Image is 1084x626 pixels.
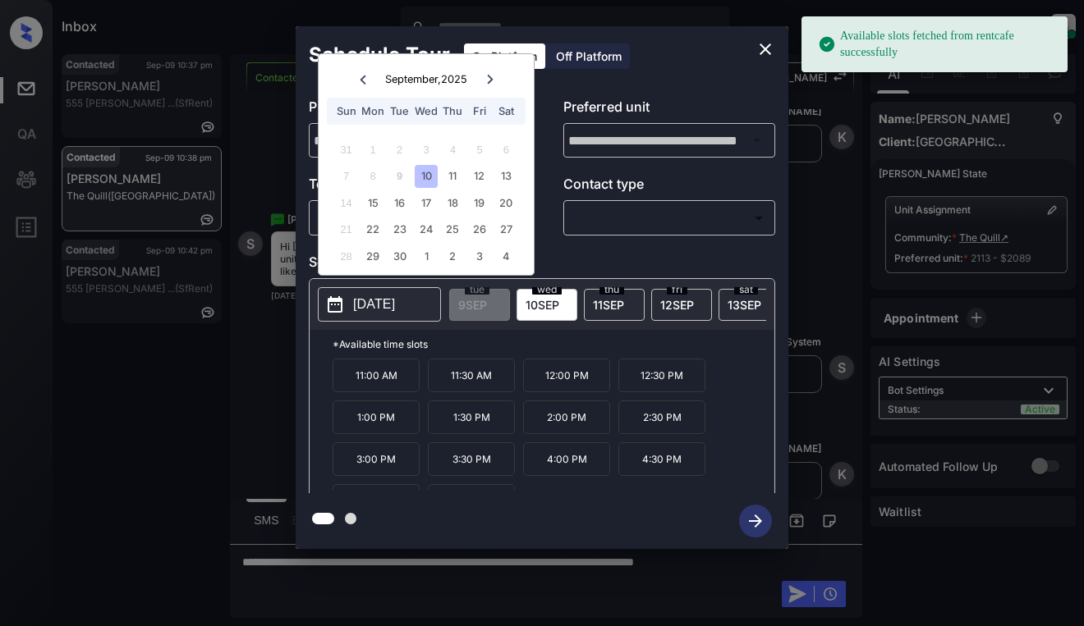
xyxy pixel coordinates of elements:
p: 11:30 AM [428,359,515,392]
p: 5:30 PM [428,484,515,518]
span: 11 SEP [593,298,624,312]
div: Choose Saturday, September 20th, 2025 [495,192,517,214]
p: Tour type [309,174,521,200]
div: Not available Saturday, September 6th, 2025 [495,139,517,161]
div: Choose Friday, October 3rd, 2025 [468,245,490,267]
div: date-select [584,289,645,321]
div: Not available Sunday, September 21st, 2025 [335,218,357,240]
div: Choose Friday, September 19th, 2025 [468,192,490,214]
span: 13 SEP [728,298,761,312]
div: Not available Friday, September 5th, 2025 [468,139,490,161]
h2: Schedule Tour [296,26,463,84]
div: Sat [495,100,517,122]
div: Choose Wednesday, September 17th, 2025 [415,192,437,214]
div: Choose Saturday, October 4th, 2025 [495,245,517,267]
div: Not available Thursday, September 4th, 2025 [442,139,464,161]
div: Wed [415,100,437,122]
div: Tue [388,100,411,122]
p: Select slot [309,252,775,278]
p: 12:30 PM [618,359,705,392]
div: In Person [313,204,517,231]
div: Not available Wednesday, September 3rd, 2025 [415,139,437,161]
div: Choose Wednesday, October 1st, 2025 [415,245,437,267]
div: Choose Tuesday, September 23rd, 2025 [388,218,411,240]
span: sat [734,285,758,295]
p: 3:30 PM [428,442,515,476]
div: date-select [517,289,577,321]
div: Not available Tuesday, September 9th, 2025 [388,165,411,187]
div: Choose Wednesday, September 10th, 2025 [415,165,437,187]
p: 4:30 PM [618,442,705,476]
p: Preferred unit [563,97,776,123]
div: Choose Thursday, September 18th, 2025 [442,192,464,214]
div: Choose Friday, September 12th, 2025 [468,165,490,187]
div: Choose Saturday, September 27th, 2025 [495,218,517,240]
span: thu [599,285,624,295]
div: Choose Monday, September 29th, 2025 [361,245,384,267]
div: date-select [651,289,712,321]
div: Choose Tuesday, September 30th, 2025 [388,245,411,267]
div: Choose Thursday, October 2nd, 2025 [442,245,464,267]
div: Not available Tuesday, September 2nd, 2025 [388,139,411,161]
button: close [749,33,782,66]
button: btn-next [729,500,782,542]
p: Contact type [563,174,776,200]
div: Not available Sunday, August 31st, 2025 [335,139,357,161]
span: 10 SEP [526,298,559,312]
div: Not available Monday, September 8th, 2025 [361,165,384,187]
div: On Platform [464,43,545,69]
div: Choose Monday, September 15th, 2025 [361,192,384,214]
div: Choose Monday, September 22nd, 2025 [361,218,384,240]
div: Not available Sunday, September 28th, 2025 [335,245,357,267]
div: month 2025-09 [324,136,528,269]
span: fri [667,285,687,295]
div: Off Platform [548,43,630,69]
div: Not available Monday, September 1st, 2025 [361,139,384,161]
div: Choose Tuesday, September 16th, 2025 [388,192,411,214]
p: 2:30 PM [618,400,705,434]
div: Sun [335,100,357,122]
div: Mon [361,100,384,122]
span: wed [532,285,562,295]
p: 1:30 PM [428,400,515,434]
div: September , 2025 [385,73,467,85]
p: 5:00 PM [333,484,420,518]
p: 4:00 PM [523,442,610,476]
p: 3:00 PM [333,442,420,476]
p: 11:00 AM [333,359,420,392]
p: 1:00 PM [333,400,420,434]
p: 12:00 PM [523,359,610,392]
div: Choose Thursday, September 11th, 2025 [442,165,464,187]
div: Choose Saturday, September 13th, 2025 [495,165,517,187]
button: [DATE] [318,287,441,322]
div: Available slots fetched from rentcafe successfully [818,21,1054,67]
span: 12 SEP [660,298,694,312]
p: Preferred community [309,97,521,123]
p: 2:00 PM [523,400,610,434]
div: date-select [719,289,779,321]
div: Fri [468,100,490,122]
div: Not available Sunday, September 7th, 2025 [335,165,357,187]
p: [DATE] [353,295,395,314]
p: *Available time slots [333,330,774,359]
div: Choose Friday, September 26th, 2025 [468,218,490,240]
div: Thu [442,100,464,122]
div: Choose Wednesday, September 24th, 2025 [415,218,437,240]
div: Not available Sunday, September 14th, 2025 [335,192,357,214]
div: Choose Thursday, September 25th, 2025 [442,218,464,240]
